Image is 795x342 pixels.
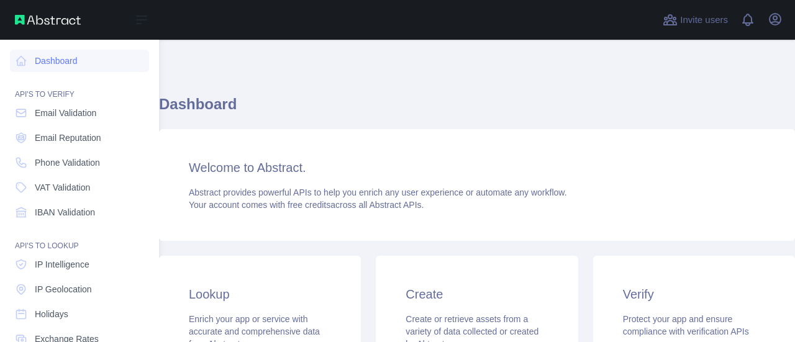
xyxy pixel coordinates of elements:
[189,286,331,303] h3: Lookup
[35,308,68,320] span: Holidays
[406,286,548,303] h3: Create
[35,156,100,169] span: Phone Validation
[10,127,149,149] a: Email Reputation
[10,201,149,223] a: IBAN Validation
[288,200,330,210] span: free credits
[10,303,149,325] a: Holidays
[10,253,149,276] a: IP Intelligence
[35,206,95,218] span: IBAN Validation
[189,187,567,197] span: Abstract provides powerful APIs to help you enrich any user experience or automate any workflow.
[10,50,149,72] a: Dashboard
[189,200,424,210] span: Your account comes with across all Abstract APIs.
[623,286,765,303] h3: Verify
[10,151,149,174] a: Phone Validation
[623,314,749,336] span: Protect your app and ensure compliance with verification APIs
[15,15,81,25] img: Abstract API
[35,132,101,144] span: Email Reputation
[35,107,96,119] span: Email Validation
[35,283,92,295] span: IP Geolocation
[10,102,149,124] a: Email Validation
[10,278,149,300] a: IP Geolocation
[35,181,90,194] span: VAT Validation
[189,159,765,176] h3: Welcome to Abstract.
[10,226,149,251] div: API'S TO LOOKUP
[660,10,730,30] button: Invite users
[159,94,795,124] h1: Dashboard
[680,13,728,27] span: Invite users
[10,176,149,199] a: VAT Validation
[10,74,149,99] div: API'S TO VERIFY
[35,258,89,271] span: IP Intelligence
